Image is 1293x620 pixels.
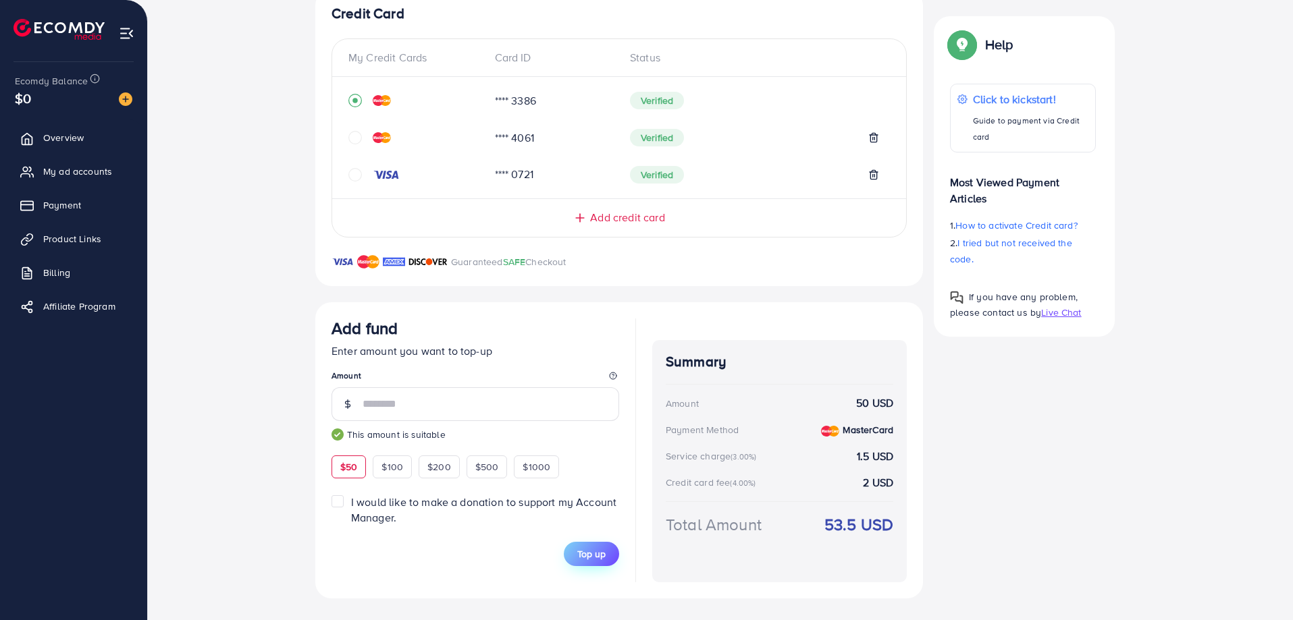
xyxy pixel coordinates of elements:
[408,254,448,270] img: brand
[119,92,132,106] img: image
[1041,306,1081,319] span: Live Chat
[15,88,31,108] span: $0
[348,50,484,65] div: My Credit Cards
[43,198,81,212] span: Payment
[381,460,403,474] span: $100
[973,113,1088,145] p: Guide to payment via Credit card
[351,495,616,525] span: I would like to make a donation to support my Account Manager.
[340,460,357,474] span: $50
[427,460,451,474] span: $200
[10,158,137,185] a: My ad accounts
[475,460,499,474] span: $500
[119,26,134,41] img: menu
[630,129,684,146] span: Verified
[348,131,362,144] svg: circle
[856,395,893,411] strong: 50 USD
[863,475,893,490] strong: 2 USD
[43,300,115,313] span: Affiliate Program
[332,254,354,270] img: brand
[373,95,391,106] img: credit
[731,451,756,462] small: (3.00%)
[843,423,893,436] strong: MasterCard
[950,291,964,304] img: Popup guide
[950,236,1072,266] span: I tried but not received the code.
[348,168,362,181] svg: circle
[564,542,619,566] button: Top up
[950,217,1096,233] p: 1.
[619,50,890,65] div: Status
[10,124,137,151] a: Overview
[503,255,526,269] span: SAFE
[332,5,907,22] h4: Credit Card
[484,50,620,65] div: Card ID
[666,354,893,370] h4: Summary
[15,74,88,88] span: Ecomdy Balance
[985,36,1013,53] p: Help
[332,343,619,359] p: Enter amount you want to top-up
[666,397,699,410] div: Amount
[10,192,137,219] a: Payment
[577,547,606,561] span: Top up
[43,165,112,178] span: My ad accounts
[43,232,101,246] span: Product Links
[332,428,619,441] small: This amount is suitable
[43,266,70,279] span: Billing
[523,460,550,474] span: $1000
[821,426,839,436] img: credit
[14,19,105,40] img: logo
[451,254,566,270] p: Guaranteed Checkout
[955,219,1077,232] span: How to activate Credit card?
[383,254,405,270] img: brand
[857,449,893,464] strong: 1.5 USD
[348,94,362,107] svg: record circle
[10,225,137,252] a: Product Links
[950,235,1096,267] p: 2.
[950,290,1078,319] span: If you have any problem, please contact us by
[43,131,84,144] span: Overview
[373,169,400,180] img: credit
[950,32,974,57] img: Popup guide
[666,476,760,489] div: Credit card fee
[332,370,619,387] legend: Amount
[824,513,893,536] strong: 53.5 USD
[666,423,739,436] div: Payment Method
[630,92,684,109] span: Verified
[730,478,756,488] small: (4.00%)
[10,259,137,286] a: Billing
[10,293,137,320] a: Affiliate Program
[357,254,379,270] img: brand
[332,428,344,441] img: guide
[666,513,762,536] div: Total Amount
[666,449,760,463] div: Service charge
[973,91,1088,107] p: Click to kickstart!
[1236,559,1283,610] iframe: Chat
[630,166,684,184] span: Verified
[373,132,391,143] img: credit
[950,163,1096,206] p: Most Viewed Payment Articles
[332,318,398,338] h3: Add fund
[590,210,664,225] span: Add credit card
